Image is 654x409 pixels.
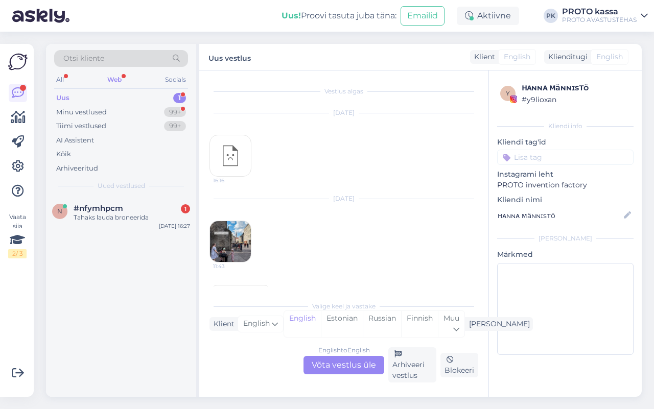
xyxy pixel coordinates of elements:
span: n [57,207,62,215]
p: PROTO invention factory [497,180,634,190]
div: Vestlus algas [209,87,478,96]
div: Klient [470,52,495,62]
div: ʜᴀɴɴᴀ ᴍäɴɴɪsᴛö [522,82,630,94]
div: 1 [181,204,190,213]
label: Uus vestlus [208,50,251,64]
div: Valige keel ja vastake [209,302,478,311]
div: 99+ [164,107,186,117]
div: English to English [318,346,370,355]
img: attachment [210,221,251,262]
img: Askly Logo [8,52,28,71]
div: [DATE] [209,108,478,117]
p: Kliendi tag'id [497,137,634,148]
div: Uus [56,93,69,103]
div: Minu vestlused [56,107,107,117]
span: Uued vestlused [98,181,145,190]
div: 2 / 3 [8,249,27,258]
input: Lisa tag [497,150,634,165]
div: English [284,311,321,337]
span: English [504,52,530,62]
div: PROTO AVASTUSTEHAS [562,16,637,24]
p: Instagrami leht [497,169,634,180]
div: Proovi tasuta juba täna: [282,10,396,22]
div: Klienditugi [544,52,588,62]
div: Aktiivne [457,7,519,25]
div: AI Assistent [56,135,94,146]
input: Lisa nimi [498,210,622,221]
div: [DATE] 16:27 [159,222,190,230]
div: Finnish [401,311,438,337]
div: # y9lioxan [522,94,630,105]
p: Kliendi nimi [497,195,634,205]
button: Emailid [401,6,445,26]
div: Russian [363,311,401,337]
div: Tahaks lauda broneerida [74,213,190,222]
div: PK [544,9,558,23]
div: 99+ [164,121,186,131]
div: Web [105,73,124,86]
div: Socials [163,73,188,86]
div: Tiimi vestlused [56,121,106,131]
div: [PERSON_NAME] [497,234,634,243]
div: 1 [173,93,186,103]
div: PROTO kassa [562,8,637,16]
span: 16:16 [213,177,251,184]
span: Otsi kliente [63,53,104,64]
div: Blokeeri [440,353,478,377]
span: English [596,52,623,62]
span: #nfymhpcm [74,204,123,213]
div: All [54,73,66,86]
div: [PERSON_NAME] [465,319,530,329]
div: Kliendi info [497,122,634,131]
p: Märkmed [497,249,634,260]
div: Arhiveeri vestlus [388,347,436,382]
img: attachment [210,135,251,176]
div: Vaata siia [8,212,27,258]
a: PROTO kassaPROTO AVASTUSTEHAS [562,8,648,24]
b: Uus! [282,11,301,20]
div: [DATE] [209,194,478,203]
span: Muu [443,314,459,323]
div: Võta vestlus üle [303,356,384,374]
div: Arhiveeritud [56,163,98,174]
div: Estonian [321,311,363,337]
div: Klient [209,319,235,329]
span: English [243,318,270,329]
div: Kõik [56,149,71,159]
span: 11:43 [213,262,251,270]
span: y [506,89,510,97]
